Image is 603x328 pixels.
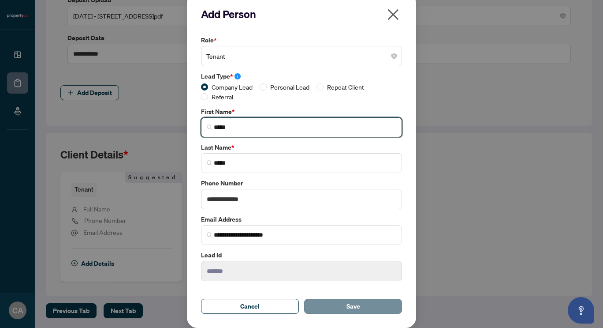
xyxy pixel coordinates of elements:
label: Email Address [201,215,402,224]
label: Phone Number [201,178,402,188]
span: Save [346,299,360,313]
span: Cancel [240,299,260,313]
span: Referral [208,92,237,102]
button: Save [304,299,402,314]
span: Repeat Client [324,82,368,92]
button: Cancel [201,299,299,314]
label: Role [201,35,402,45]
label: Last Name [201,143,402,152]
span: Tenant [206,48,397,64]
label: Lead Type [201,72,402,81]
button: Open asap [568,297,594,324]
label: First Name [201,107,402,117]
h2: Add Person [201,7,402,21]
img: search_icon [207,232,212,238]
span: Company Lead [208,82,256,92]
label: Lead Id [201,250,402,260]
img: search_icon [207,160,212,166]
span: Personal Lead [267,82,313,92]
span: close [386,8,400,22]
span: info-circle [234,73,241,79]
span: close-circle [391,53,397,59]
img: search_icon [207,124,212,130]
